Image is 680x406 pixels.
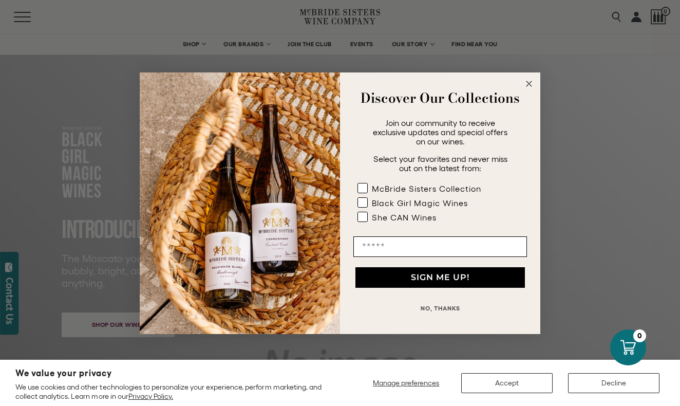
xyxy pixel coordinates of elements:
span: Manage preferences [373,379,439,387]
button: NO, THANKS [353,298,527,319]
h2: We value your privacy [15,369,334,378]
strong: Discover Our Collections [361,88,520,108]
input: Email [353,236,527,257]
div: 0 [633,329,646,342]
div: McBride Sisters Collection [372,184,481,193]
p: We use cookies and other technologies to personalize your experience, perform marketing, and coll... [15,382,334,401]
button: Close dialog [523,78,535,90]
img: 42653730-7e35-4af7-a99d-12bf478283cf.jpeg [140,72,340,334]
div: Black Girl Magic Wines [372,198,468,208]
button: Manage preferences [367,373,446,393]
div: She CAN Wines [372,213,437,222]
span: Join our community to receive exclusive updates and special offers on our wines. [373,118,507,146]
button: SIGN ME UP! [355,267,525,288]
button: Decline [568,373,659,393]
span: Select your favorites and never miss out on the latest from: [373,154,507,173]
button: Accept [461,373,553,393]
a: Privacy Policy. [128,392,173,400]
